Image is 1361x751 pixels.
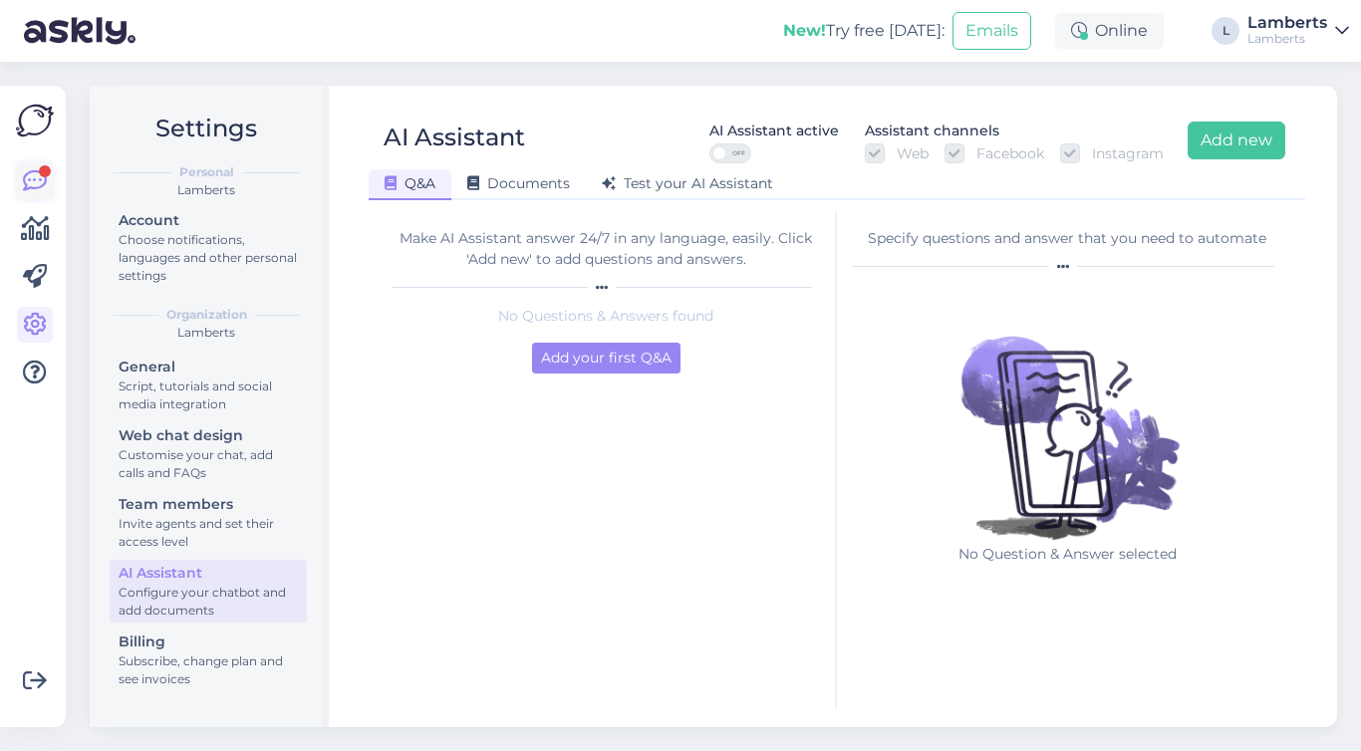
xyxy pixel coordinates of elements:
div: Customise your chat, add calls and FAQs [119,446,298,482]
div: Assistant channels [865,121,999,142]
h2: Settings [106,110,307,147]
div: Lamberts [1247,31,1327,47]
div: General [119,357,298,377]
div: Make AI Assistant answer 24/7 in any language, easily. Click 'Add new' to add questions and answers. [392,228,820,270]
div: Lamberts [106,324,307,342]
div: Lamberts [1247,15,1327,31]
div: Invite agents and set their access level [119,515,298,551]
div: Specify questions and answer that you need to automate [852,228,1282,249]
div: Web chat design [119,425,298,446]
label: Facebook [964,143,1044,163]
span: OFF [726,144,750,162]
div: AI Assistant [119,563,298,584]
label: Web [885,143,929,163]
button: Add new [1188,122,1285,159]
b: New! [783,21,826,40]
div: Choose notifications, languages and other personal settings [119,231,298,285]
div: L [1212,17,1239,45]
label: Instagram [1080,143,1164,163]
a: AI AssistantConfigure your chatbot and add documents [110,560,307,623]
div: Script, tutorials and social media integration [119,377,298,413]
div: Subscribe, change plan and see invoices [119,652,298,688]
span: Q&A [385,174,435,192]
div: AI Assistant active [709,121,839,142]
a: Web chat designCustomise your chat, add calls and FAQs [110,422,307,485]
div: Account [119,210,298,231]
img: Askly Logo [16,102,54,139]
div: Billing [119,631,298,652]
div: Lamberts [106,181,307,199]
img: No qna [938,285,1197,544]
a: BillingSubscribe, change plan and see invoices [110,628,307,691]
div: Team members [119,494,298,515]
button: Emails [953,12,1031,50]
p: No Question & Answer selected [938,544,1197,565]
a: Team membersInvite agents and set their access level [110,491,307,554]
div: Online [1055,13,1164,49]
span: Test your AI Assistant [602,174,773,192]
a: LambertsLamberts [1247,15,1349,47]
button: Add your first Q&A [532,343,680,374]
div: Configure your chatbot and add documents [119,584,298,620]
b: Organization [166,306,247,324]
a: AccountChoose notifications, languages and other personal settings [110,207,307,288]
div: Try free [DATE]: [783,19,945,43]
div: AI Assistant [384,119,525,163]
b: Personal [179,163,234,181]
span: Documents [467,174,570,192]
a: GeneralScript, tutorials and social media integration [110,354,307,416]
p: No Questions & Answers found [392,306,820,327]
